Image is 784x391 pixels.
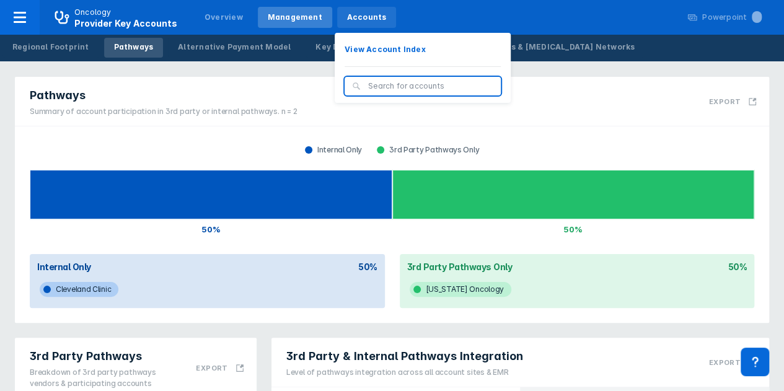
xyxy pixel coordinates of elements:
[335,40,511,59] button: View Account Index
[178,42,291,53] div: Alternative Payment Model
[196,364,227,372] h3: Export
[345,44,426,55] p: View Account Index
[358,261,377,272] div: 50%
[30,219,392,239] div: 50%
[40,282,118,297] span: Cleveland Clinic
[286,349,523,364] span: 3rd Party & Internal Pathways Integration
[347,12,387,23] div: Accounts
[728,261,747,272] div: 50%
[426,42,635,53] div: Practice Aggregators & [MEDICAL_DATA] Networks
[286,367,523,378] div: Level of pathways integration across all account sites & EMR
[741,348,769,376] div: Contact Support
[410,282,511,297] span: [US_STATE] Oncology
[392,219,755,239] div: 50%
[702,343,764,382] button: Export
[30,349,142,364] span: 3rd Party Pathways
[702,82,764,121] button: Export
[368,81,493,92] input: Search for accounts
[30,88,86,103] span: Pathways
[168,38,301,58] a: Alternative Payment Model
[195,7,253,28] a: Overview
[709,358,741,367] h3: Export
[12,42,89,53] div: Regional Footprint
[2,38,99,58] a: Regional Footprint
[297,145,369,155] div: Internal Only
[407,261,513,272] div: 3rd Party Pathways Only
[337,7,397,28] a: Accounts
[268,12,322,23] div: Management
[30,367,175,389] div: Breakdown of 3rd party pathways vendors & participating accounts
[416,38,645,58] a: Practice Aggregators & [MEDICAL_DATA] Networks
[315,42,401,53] div: Key Decision Makers
[702,12,762,23] div: Powerpoint
[114,42,154,53] div: Pathways
[306,38,411,58] a: Key Decision Makers
[104,38,164,58] a: Pathways
[37,261,91,272] div: Internal Only
[709,97,741,106] h3: Export
[74,7,112,18] p: Oncology
[30,106,297,117] div: Summary of account participation in 3rd party or internal pathways. n = 2
[258,7,332,28] a: Management
[205,12,243,23] div: Overview
[369,145,487,155] div: 3rd Party Pathways Only
[74,18,177,29] span: Provider Key Accounts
